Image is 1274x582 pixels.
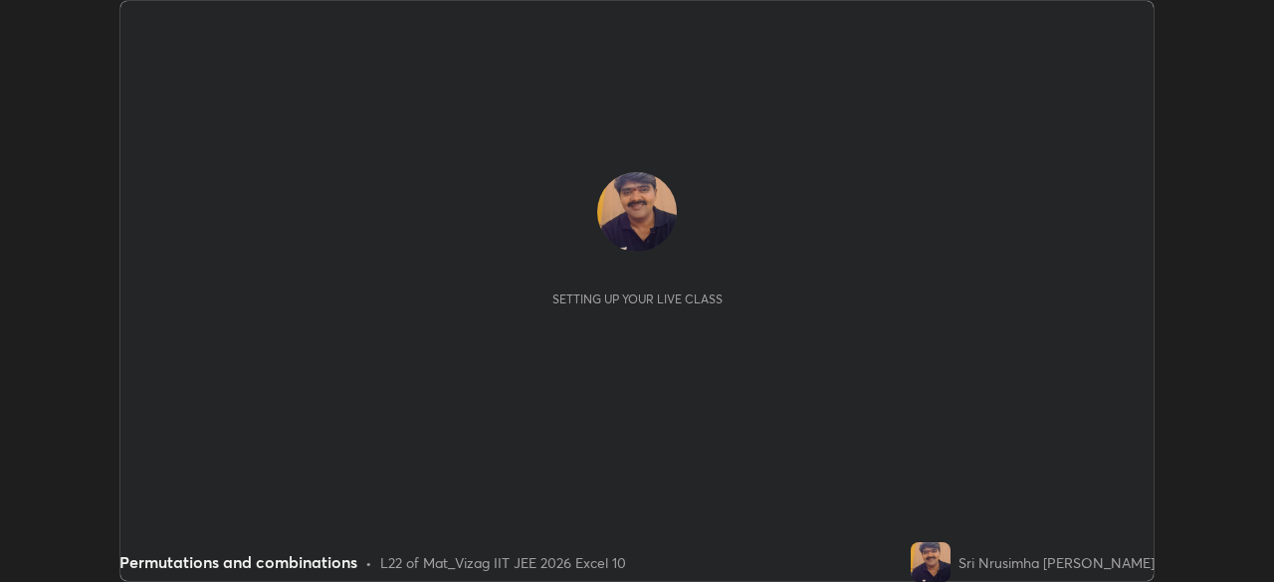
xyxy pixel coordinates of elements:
[911,542,951,582] img: f54d720e133a4ee1b1c0d1ef8fff5f48.jpg
[365,552,372,573] div: •
[597,172,677,252] img: f54d720e133a4ee1b1c0d1ef8fff5f48.jpg
[119,550,357,574] div: Permutations and combinations
[552,291,723,306] div: Setting up your live class
[380,552,626,573] div: L22 of Mat_Vizag IIT JEE 2026 Excel 10
[958,552,1155,573] div: Sri Nrusimha [PERSON_NAME]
